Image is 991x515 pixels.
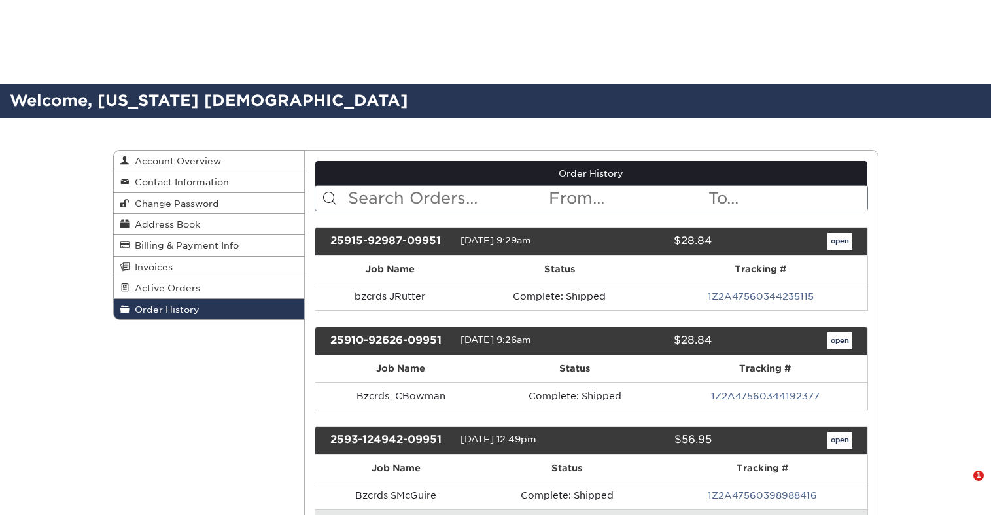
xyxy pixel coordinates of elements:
span: [DATE] 9:29am [461,235,531,245]
a: Contact Information [114,171,305,192]
span: Active Orders [130,283,200,293]
input: Search Orders... [347,186,548,211]
a: 1Z2A47560344235115 [708,291,814,302]
span: Billing & Payment Info [130,240,239,251]
th: Status [465,256,655,283]
th: Tracking # [663,355,867,382]
a: Order History [114,299,305,319]
th: Tracking # [658,455,867,482]
th: Job Name [315,256,465,283]
a: Active Orders [114,277,305,298]
td: Bzcrds_CBowman [315,382,486,410]
td: Complete: Shipped [486,382,663,410]
a: Address Book [114,214,305,235]
span: Address Book [130,219,200,230]
th: Job Name [315,455,476,482]
div: $28.84 [582,233,722,250]
span: Change Password [130,198,219,209]
iframe: Intercom live chat [947,471,978,502]
th: Job Name [315,355,486,382]
th: Status [486,355,663,382]
a: open [827,332,852,349]
span: 1 [973,471,984,481]
a: Invoices [114,257,305,277]
td: Complete: Shipped [465,283,655,310]
span: Account Overview [130,156,221,166]
th: Status [476,455,657,482]
a: 1Z2A47560398988416 [708,490,817,501]
div: $56.95 [582,432,722,449]
a: Order History [315,161,867,186]
span: Order History [130,304,200,315]
a: 1Z2A47560344192377 [711,391,820,401]
a: Change Password [114,193,305,214]
a: open [827,233,852,250]
a: Account Overview [114,151,305,171]
input: To... [707,186,867,211]
span: Contact Information [130,177,229,187]
div: 25915-92987-09951 [321,233,461,250]
input: From... [548,186,707,211]
span: [DATE] 12:49pm [461,434,536,444]
span: [DATE] 9:26am [461,334,531,345]
div: 2593-124942-09951 [321,432,461,449]
div: $28.84 [582,332,722,349]
th: Tracking # [654,256,867,283]
td: Complete: Shipped [476,482,657,509]
div: 25910-92626-09951 [321,332,461,349]
td: bzcrds JRutter [315,283,465,310]
span: Invoices [130,262,173,272]
td: Bzcrds SMcGuire [315,482,476,509]
a: open [827,432,852,449]
a: Billing & Payment Info [114,235,305,256]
